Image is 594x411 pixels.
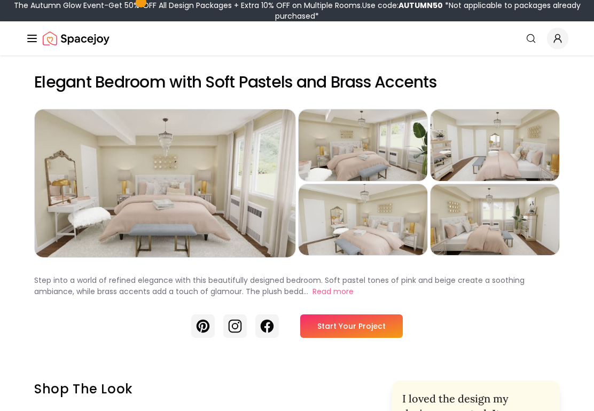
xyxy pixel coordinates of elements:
[34,275,525,297] p: Step into a world of refined elegance with this beautifully designed bedroom. Soft pastel tones o...
[34,73,560,92] h2: Elegant Bedroom with Soft Pastels and Brass Accents
[300,314,403,338] a: Start Your Project
[34,381,370,398] h3: Shop the look
[43,28,110,49] img: Spacejoy Logo
[43,28,110,49] a: Spacejoy
[26,21,568,56] nav: Global
[312,286,354,297] button: Read more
